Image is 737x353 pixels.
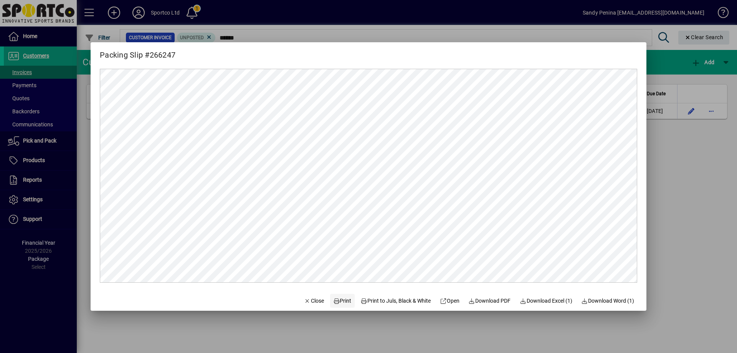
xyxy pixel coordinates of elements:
span: Close [304,297,324,305]
h2: Packing Slip #266247 [91,42,185,61]
button: Download Excel (1) [517,294,575,308]
a: Open [437,294,463,308]
span: Download Word (1) [582,297,635,305]
span: Print to Juls, Black & White [361,297,431,305]
span: Download Excel (1) [520,297,572,305]
span: Open [440,297,459,305]
span: Print [333,297,352,305]
button: Print to Juls, Black & White [358,294,434,308]
button: Print [330,294,355,308]
button: Download Word (1) [578,294,638,308]
button: Close [301,294,327,308]
span: Download PDF [469,297,511,305]
a: Download PDF [466,294,514,308]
